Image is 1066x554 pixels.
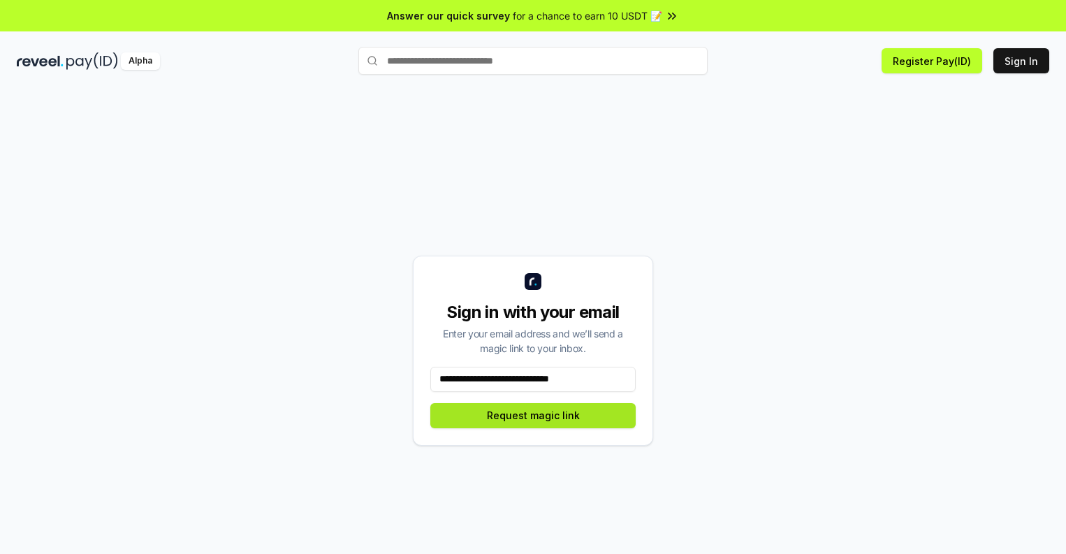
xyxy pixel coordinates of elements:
img: logo_small [525,273,541,290]
img: reveel_dark [17,52,64,70]
div: Alpha [121,52,160,70]
button: Request magic link [430,403,636,428]
img: pay_id [66,52,118,70]
div: Enter your email address and we’ll send a magic link to your inbox. [430,326,636,356]
span: for a chance to earn 10 USDT 📝 [513,8,662,23]
div: Sign in with your email [430,301,636,323]
button: Sign In [993,48,1049,73]
button: Register Pay(ID) [882,48,982,73]
span: Answer our quick survey [387,8,510,23]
